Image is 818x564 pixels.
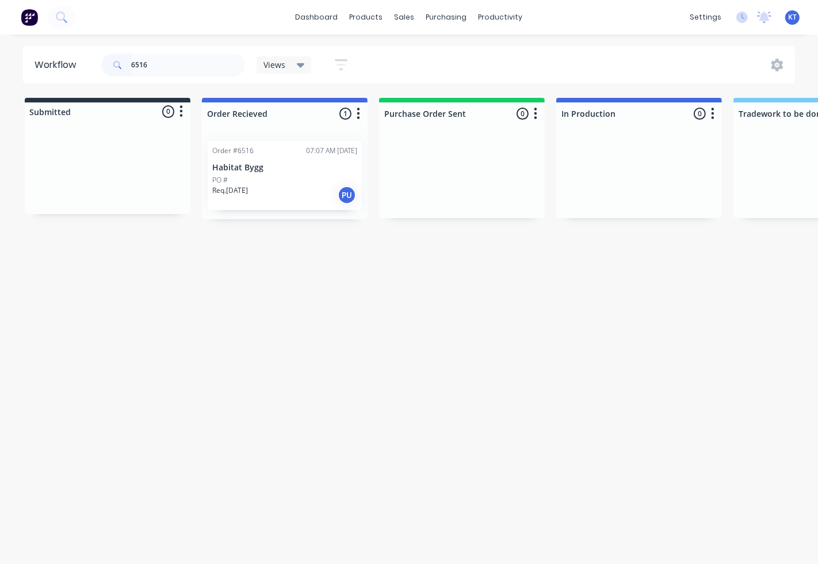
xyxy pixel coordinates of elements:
p: PO # [212,175,228,185]
input: Search for orders... [131,54,245,77]
div: settings [684,9,727,26]
img: Factory [21,9,38,26]
div: products [344,9,389,26]
div: PU [338,186,356,204]
div: productivity [473,9,529,26]
span: KT [788,12,797,22]
p: Req. [DATE] [212,185,248,196]
span: Views [263,59,285,71]
div: Order #651607:07 AM [DATE]Habitat ByggPO #Req.[DATE]PU [208,141,362,210]
div: Order #6516 [212,146,254,156]
p: Habitat Bygg [212,163,357,173]
div: sales [389,9,421,26]
div: Workflow [35,58,82,72]
a: dashboard [290,9,344,26]
div: purchasing [421,9,473,26]
div: 07:07 AM [DATE] [306,146,357,156]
